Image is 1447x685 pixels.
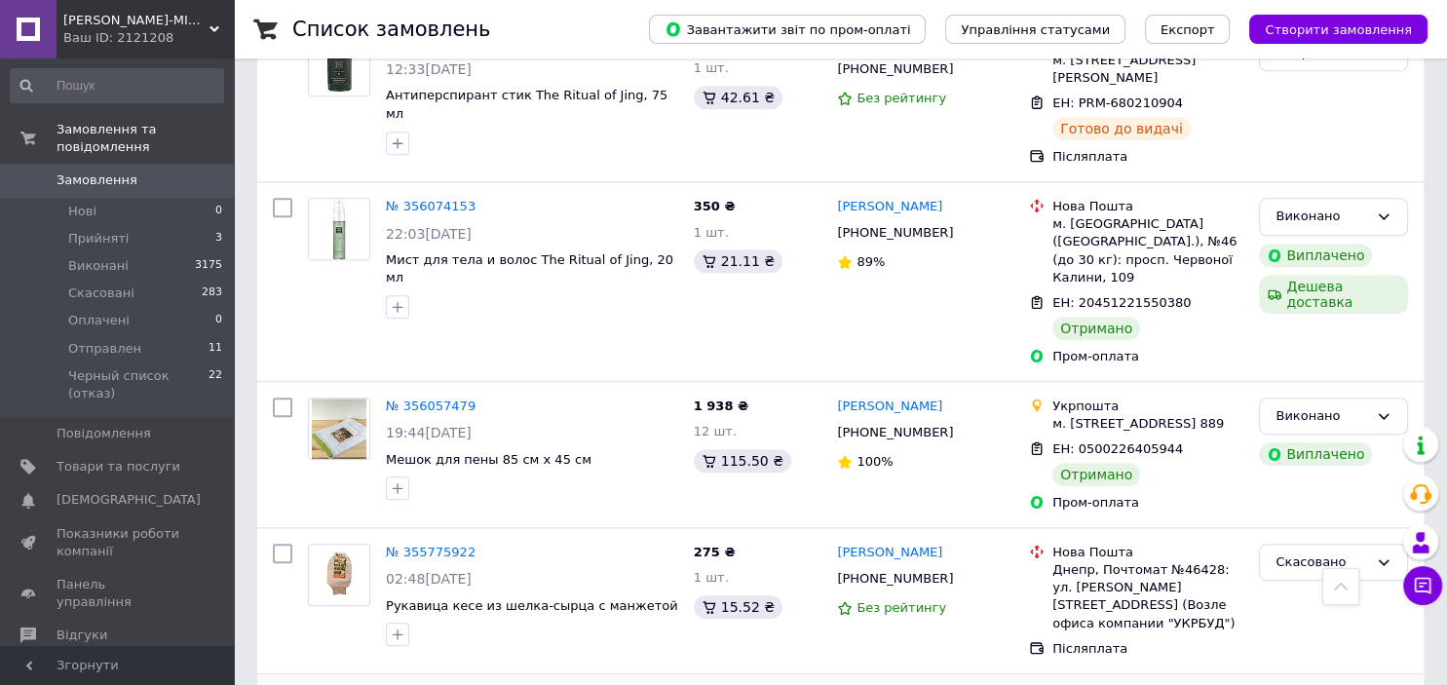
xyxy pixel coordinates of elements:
span: Замовлення [57,171,137,189]
span: Відгуки [57,627,107,644]
a: Мешок для пены 85 см х 45 см [386,452,591,467]
a: Створити замовлення [1230,21,1428,36]
span: 12:33[DATE] [386,61,472,77]
a: Фото товару [308,198,370,260]
div: [PHONE_NUMBER] [833,220,957,246]
button: Завантажити звіт по пром-оплаті [649,15,926,44]
a: Фото товару [308,398,370,460]
span: 02:48[DATE] [386,571,472,587]
span: 0 [215,312,222,329]
div: Нова Пошта [1052,198,1243,215]
span: Товари та послуги [57,458,180,476]
span: ВІТА-МІНКА інтернет-магазин якісних вітамінів та добавок, товарів для краси та здоров'я [63,12,209,29]
a: [PERSON_NAME] [837,544,942,562]
span: 19:44[DATE] [386,425,472,440]
div: 115.50 ₴ [694,449,791,473]
span: 89% [857,254,885,269]
span: Оплачені [68,312,130,329]
span: 100% [857,454,893,469]
div: 15.52 ₴ [694,595,782,619]
span: [DEMOGRAPHIC_DATA] [57,491,201,509]
a: Антиперспирант стик The Ritual of Jing, 75 мл [386,88,667,121]
div: Післяплата [1052,148,1243,166]
button: Управління статусами [945,15,1125,44]
button: Експорт [1145,15,1231,44]
div: Скасовано [1276,552,1368,573]
span: Панель управління [57,576,180,611]
a: № 356074153 [386,199,476,213]
div: Виконано [1276,406,1368,427]
div: Ваш ID: 2121208 [63,29,234,47]
span: Без рейтингу [857,91,946,105]
span: Експорт [1161,22,1215,37]
h1: Список замовлень [292,18,490,41]
div: м. [STREET_ADDRESS][PERSON_NAME] [1052,52,1243,87]
span: Нові [68,203,96,220]
div: Пром-оплата [1052,348,1243,365]
span: 1 шт. [694,570,729,585]
div: Отримано [1052,317,1140,340]
span: ЕН: PRM-680210904 [1052,95,1183,110]
button: Створити замовлення [1249,15,1428,44]
span: 3 [215,230,222,247]
span: ЕН: 20451221550380 [1052,295,1191,310]
div: Укрпошта [1052,398,1243,415]
div: [PHONE_NUMBER] [833,420,957,445]
img: Фото товару [309,199,369,259]
span: Прийняті [68,230,129,247]
span: 1 шт. [694,60,729,75]
div: Виплачено [1259,244,1372,267]
div: Виконано [1276,207,1368,227]
a: Мист для тела и волос The Ritual of Jing, 20 мл [386,252,673,285]
a: № 356057479 [386,399,476,413]
span: 283 [202,285,222,302]
img: Фото товару [309,550,369,599]
div: Готово до видачі [1052,117,1191,140]
input: Пошук [10,68,224,103]
div: Отримано [1052,463,1140,486]
span: 12 шт. [694,424,737,438]
div: Нова Пошта [1052,544,1243,561]
div: 21.11 ₴ [694,249,782,273]
div: Дешева доставка [1259,275,1408,314]
span: Отправлен [68,340,141,358]
span: Управління статусами [961,22,1110,37]
span: Повідомлення [57,425,151,442]
span: Створити замовлення [1265,22,1412,37]
a: Рукавица кесе из шелка-сырца с манжетой [386,598,678,613]
span: 1 938 ₴ [694,399,748,413]
a: [PERSON_NAME] [837,198,942,216]
span: Замовлення та повідомлення [57,121,234,156]
span: Виконані [68,257,129,275]
span: 3175 [195,257,222,275]
button: Чат з покупцем [1403,566,1442,605]
div: Післяплата [1052,640,1243,658]
span: 350 ₴ [694,199,736,213]
span: Завантажити звіт по пром-оплаті [665,20,910,38]
img: Фото товару [309,35,369,95]
div: [PHONE_NUMBER] [833,566,957,591]
div: Виплачено [1259,442,1372,466]
span: 275 ₴ [694,545,736,559]
a: № 355775922 [386,545,476,559]
span: ЕН: 0500226405944 [1052,441,1183,456]
div: 42.61 ₴ [694,86,782,109]
a: [PERSON_NAME] [837,398,942,416]
span: 1 шт. [694,225,729,240]
span: 22 [209,367,222,402]
div: [PHONE_NUMBER] [833,57,957,82]
a: Фото товару [308,544,370,606]
span: 11 [209,340,222,358]
span: Без рейтингу [857,600,946,615]
div: Пром-оплата [1052,494,1243,512]
a: Фото товару [308,34,370,96]
span: 22:03[DATE] [386,226,472,242]
span: Скасовані [68,285,134,302]
div: м. [STREET_ADDRESS] 889 [1052,415,1243,433]
img: Фото товару [312,399,365,459]
span: Черный список (отказ) [68,367,209,402]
